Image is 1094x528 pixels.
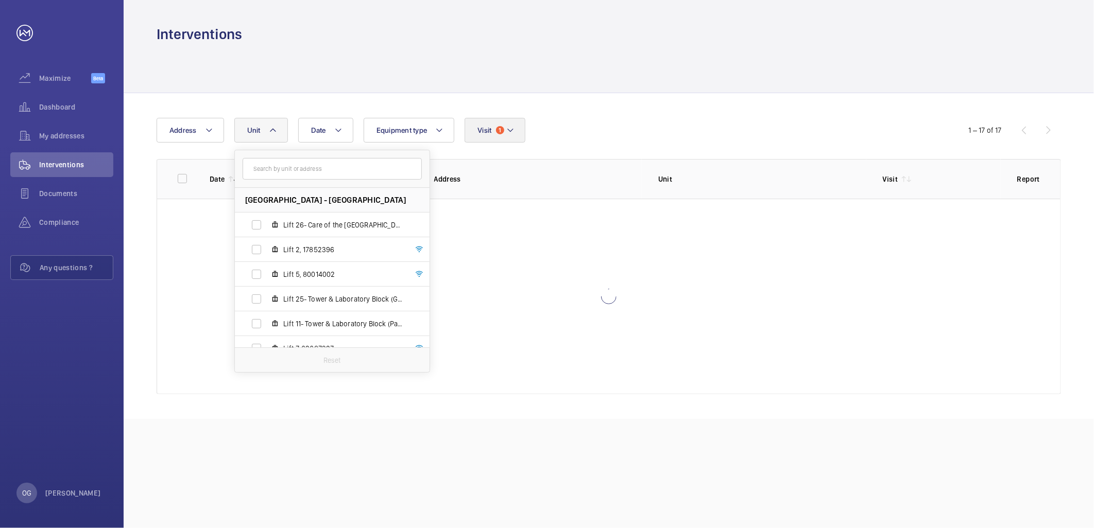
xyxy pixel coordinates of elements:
[39,73,91,83] span: Maximize
[298,118,353,143] button: Date
[1017,174,1040,184] p: Report
[969,125,1002,135] div: 1 – 17 of 17
[39,217,113,227] span: Compliance
[283,294,403,304] span: Lift 25- Tower & Laboratory Block (Goods), 68762027
[364,118,455,143] button: Equipment type
[283,220,403,230] span: Lift 26- Care of the [GEOGRAPHIC_DATA] (Passenger), 52561515
[283,343,403,354] span: Lift 7, 62687327
[434,174,642,184] p: Address
[45,488,101,498] p: [PERSON_NAME]
[157,25,242,44] h1: Interventions
[210,174,225,184] p: Date
[91,73,105,83] span: Beta
[377,126,428,134] span: Equipment type
[496,126,504,134] span: 1
[169,126,197,134] span: Address
[39,102,113,112] span: Dashboard
[245,195,406,205] span: [GEOGRAPHIC_DATA] - [GEOGRAPHIC_DATA]
[234,118,288,143] button: Unit
[465,118,525,143] button: Visit1
[658,174,866,184] p: Unit
[39,160,113,170] span: Interventions
[283,319,403,329] span: Lift 11- Tower & Laboratory Block (Passenger), 70627739
[311,126,326,134] span: Date
[247,126,261,134] span: Unit
[22,488,31,498] p: OG
[39,131,113,141] span: My addresses
[157,118,224,143] button: Address
[283,244,403,255] span: Lift 2, 17852396
[243,158,422,180] input: Search by unit or address
[323,355,341,365] p: Reset
[39,188,113,199] span: Documents
[40,262,113,273] span: Any questions ?
[477,126,491,134] span: Visit
[883,174,898,184] p: Visit
[283,269,403,279] span: Lift 5, 80014002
